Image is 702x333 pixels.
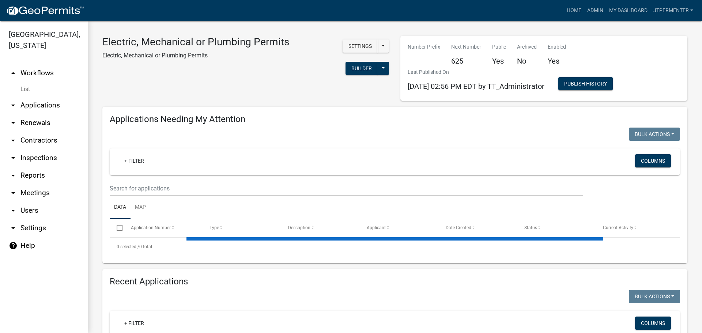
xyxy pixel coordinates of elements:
[558,82,613,87] wm-modal-confirm: Workflow Publish History
[492,43,506,51] p: Public
[9,241,18,250] i: help
[288,225,310,230] span: Description
[9,154,18,162] i: arrow_drop_down
[451,57,481,65] h5: 625
[548,57,566,65] h5: Yes
[650,4,696,18] a: jtpermenter
[110,181,583,196] input: Search for applications
[408,82,544,91] span: [DATE] 02:56 PM EDT by TT_Administrator
[408,68,544,76] p: Last Published On
[102,36,289,48] h3: Electric, Mechanical or Plumbing Permits
[9,189,18,197] i: arrow_drop_down
[203,219,281,236] datatable-header-cell: Type
[346,62,378,75] button: Builder
[548,43,566,51] p: Enabled
[517,43,537,51] p: Archived
[446,225,471,230] span: Date Created
[438,219,517,236] datatable-header-cell: Date Created
[118,154,150,167] a: + Filter
[9,171,18,180] i: arrow_drop_down
[517,57,537,65] h5: No
[492,57,506,65] h5: Yes
[367,225,386,230] span: Applicant
[629,128,680,141] button: Bulk Actions
[603,225,633,230] span: Current Activity
[110,276,680,287] h4: Recent Applications
[9,101,18,110] i: arrow_drop_down
[9,118,18,127] i: arrow_drop_down
[131,225,171,230] span: Application Number
[629,290,680,303] button: Bulk Actions
[281,219,360,236] datatable-header-cell: Description
[102,51,289,60] p: Electric, Mechanical or Plumbing Permits
[9,206,18,215] i: arrow_drop_down
[408,43,440,51] p: Number Prefix
[110,196,131,219] a: Data
[360,219,438,236] datatable-header-cell: Applicant
[517,219,596,236] datatable-header-cell: Status
[584,4,606,18] a: Admin
[635,154,671,167] button: Columns
[9,136,18,145] i: arrow_drop_down
[451,43,481,51] p: Next Number
[524,225,537,230] span: Status
[110,238,680,256] div: 0 total
[118,317,150,330] a: + Filter
[110,219,124,236] datatable-header-cell: Select
[9,224,18,232] i: arrow_drop_down
[9,69,18,77] i: arrow_drop_up
[124,219,202,236] datatable-header-cell: Application Number
[558,77,613,90] button: Publish History
[131,196,150,219] a: Map
[635,317,671,330] button: Columns
[110,114,680,125] h4: Applications Needing My Attention
[606,4,650,18] a: My Dashboard
[564,4,584,18] a: Home
[596,219,675,236] datatable-header-cell: Current Activity
[117,244,139,249] span: 0 selected /
[343,39,378,53] button: Settings
[210,225,219,230] span: Type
